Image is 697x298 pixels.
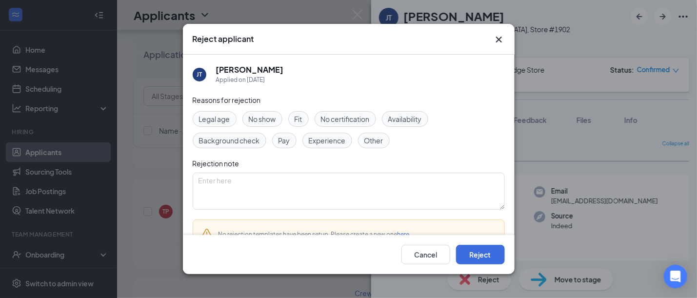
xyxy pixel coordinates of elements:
[493,34,505,45] svg: Cross
[216,75,284,85] div: Applied on [DATE]
[309,135,346,146] span: Experience
[456,245,505,264] button: Reject
[201,228,213,239] svg: Warning
[193,34,254,44] h3: Reject applicant
[279,135,290,146] span: Pay
[249,114,276,124] span: No show
[664,265,687,288] div: Open Intercom Messenger
[219,231,411,238] span: No rejection templates have been setup. Please create a new one .
[401,245,450,264] button: Cancel
[493,34,505,45] button: Close
[193,159,239,168] span: Rejection note
[388,114,422,124] span: Availability
[398,231,410,238] a: here
[216,64,284,75] h5: [PERSON_NAME]
[364,135,383,146] span: Other
[199,135,260,146] span: Background check
[197,70,202,79] div: JT
[321,114,370,124] span: No certification
[295,114,302,124] span: Fit
[199,114,230,124] span: Legal age
[193,96,261,104] span: Reasons for rejection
